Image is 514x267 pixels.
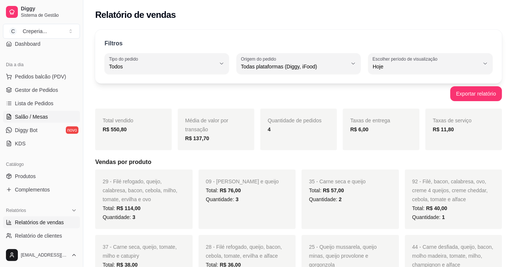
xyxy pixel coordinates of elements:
label: Escolher período de visualização [373,56,440,62]
a: Complementos [3,184,80,196]
button: Pedidos balcão (PDV) [3,71,80,83]
span: Quantidade: [206,196,239,202]
span: 09 - [PERSON_NAME] e queijo [206,178,279,184]
a: DiggySistema de Gestão [3,3,80,21]
button: Origem do pedidoTodas plataformas (Diggy, iFood) [237,53,361,74]
span: 28 - Filé refogado, queijo, bacon, cebola, tomate, ervilha e alface [206,244,282,259]
span: Todos [109,63,216,70]
div: Creperia ... [23,28,47,35]
button: Tipo do pedidoTodos [105,53,229,74]
button: Exportar relatório [450,86,502,101]
a: Salão / Mesas [3,111,80,123]
span: Relatórios de vendas [15,219,64,226]
a: Dashboard [3,38,80,50]
span: Média de valor por transação [185,118,228,132]
span: 1 [442,214,445,220]
span: Quantidade: [412,214,445,220]
a: Relatório de clientes [3,230,80,242]
span: Gestor de Pedidos [15,86,58,94]
span: 3 [132,214,135,220]
a: KDS [3,138,80,149]
span: Total: [206,187,241,193]
strong: R$ 11,80 [433,126,454,132]
span: KDS [15,140,26,147]
div: Dia a dia [3,59,80,71]
a: Relatórios de vendas [3,216,80,228]
strong: 4 [268,126,271,132]
span: Quantidade: [103,214,135,220]
span: Relatório de clientes [15,232,62,239]
span: [EMAIL_ADDRESS][DOMAIN_NAME] [21,252,68,258]
span: Lista de Pedidos [15,100,54,107]
span: Total vendido [103,118,134,123]
span: 92 - Filé, bacon, calabresa, ovo, creme 4 queijos, creme cheddar, cebola, tomate e alface [412,178,488,202]
strong: R$ 6,00 [350,126,369,132]
span: Complementos [15,186,50,193]
span: R$ 76,00 [220,187,241,193]
button: Escolher período de visualizaçãoHoje [368,53,493,74]
span: Taxas de serviço [433,118,472,123]
a: Gestor de Pedidos [3,84,80,96]
span: 2 [339,196,342,202]
h5: Vendas por produto [95,158,502,167]
span: Salão / Mesas [15,113,48,120]
label: Origem do pedido [241,56,279,62]
span: Total: [309,187,344,193]
strong: R$ 137,70 [185,135,209,141]
span: Total: [412,205,447,211]
span: Dashboard [15,40,41,48]
span: 29 - Filé refogado, queijo, calabresa, bacon, cebola, milho, tomate, ervilha e ovo [103,178,177,202]
span: Hoje [373,63,479,70]
a: Lista de Pedidos [3,97,80,109]
span: Produtos [15,173,36,180]
span: C [9,28,17,35]
span: Total: [103,205,141,211]
span: Todas plataformas (Diggy, iFood) [241,63,348,70]
button: Select a team [3,24,80,39]
strong: R$ 550,80 [103,126,127,132]
h2: Relatório de vendas [95,9,176,21]
button: [EMAIL_ADDRESS][DOMAIN_NAME] [3,246,80,264]
span: 3 [236,196,239,202]
span: R$ 57,00 [323,187,344,193]
span: Sistema de Gestão [21,12,77,18]
a: Produtos [3,170,80,182]
span: R$ 114,00 [116,205,141,211]
span: 37 - Carne seca, queijo, tomate, milho e catupiry [103,244,177,259]
label: Tipo do pedido [109,56,141,62]
span: Quantidade: [309,196,342,202]
span: Diggy Bot [15,126,38,134]
span: 35 - Carne seca e queijo [309,178,366,184]
div: Catálogo [3,158,80,170]
span: Quantidade de pedidos [268,118,322,123]
span: Relatórios [6,208,26,213]
span: R$ 40,00 [426,205,447,211]
a: Diggy Botnovo [3,124,80,136]
span: Pedidos balcão (PDV) [15,73,66,80]
p: Filtros [105,39,123,48]
span: Taxas de entrega [350,118,390,123]
span: Diggy [21,6,77,12]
